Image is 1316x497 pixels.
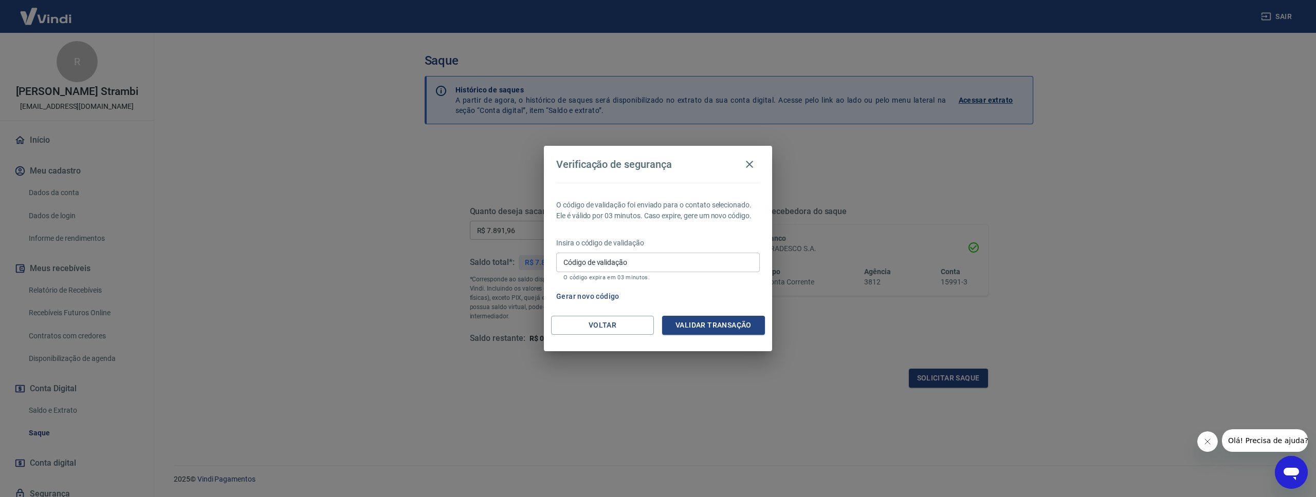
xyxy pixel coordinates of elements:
button: Gerar novo código [552,287,624,306]
span: Olá! Precisa de ajuda? [6,7,86,15]
h4: Verificação de segurança [556,158,672,170]
iframe: Mensagem da empresa [1222,429,1308,452]
p: O código de validação foi enviado para o contato selecionado. Ele é válido por 03 minutos. Caso e... [556,200,760,221]
p: O código expira em 03 minutos. [563,274,753,281]
button: Voltar [551,316,654,335]
iframe: Fechar mensagem [1197,431,1218,452]
p: Insira o código de validação [556,238,760,249]
button: Validar transação [662,316,765,335]
iframe: Botão para abrir a janela de mensagens [1275,456,1308,489]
